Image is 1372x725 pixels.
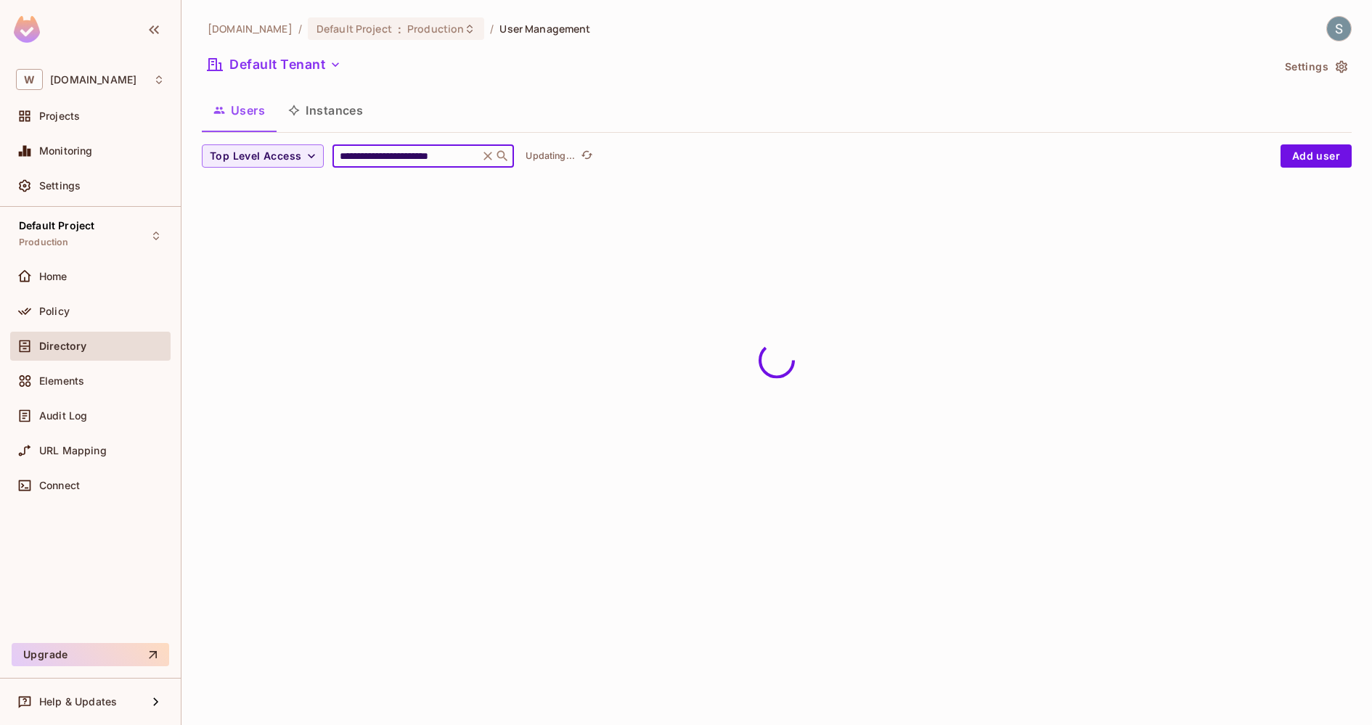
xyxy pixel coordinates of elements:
button: Default Tenant [202,53,347,76]
span: Monitoring [39,145,93,157]
span: Policy [39,306,70,317]
span: Workspace: withpronto.com [50,74,136,86]
span: Default Project [19,220,94,232]
span: Directory [39,340,86,352]
span: refresh [581,149,593,163]
span: Settings [39,180,81,192]
span: Production [407,22,464,36]
img: Shekhar Tyagi [1327,17,1351,41]
span: Connect [39,480,80,491]
button: Users [202,92,277,128]
span: Elements [39,375,84,387]
span: Audit Log [39,410,87,422]
li: / [490,22,494,36]
span: Default Project [317,22,392,36]
span: User Management [499,22,590,36]
span: W [16,69,43,90]
span: URL Mapping [39,445,107,456]
span: Production [19,237,69,248]
p: Updating... [526,150,575,162]
img: SReyMgAAAABJRU5ErkJggg== [14,16,40,43]
button: Top Level Access [202,144,324,168]
span: Projects [39,110,80,122]
button: Upgrade [12,643,169,666]
span: : [397,23,402,35]
button: refresh [578,147,595,165]
li: / [298,22,302,36]
span: Home [39,271,68,282]
span: Help & Updates [39,696,117,708]
button: Add user [1281,144,1352,168]
span: the active workspace [208,22,293,36]
span: Top Level Access [210,147,301,165]
span: Click to refresh data [575,147,595,165]
button: Settings [1279,55,1352,78]
button: Instances [277,92,375,128]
